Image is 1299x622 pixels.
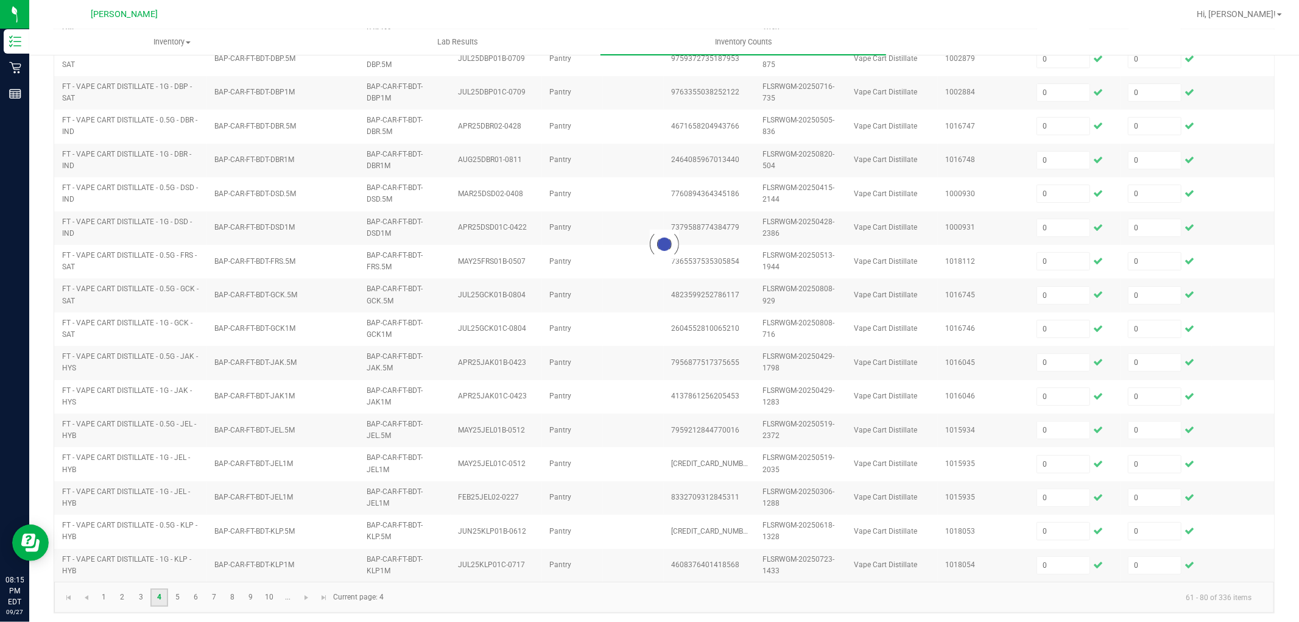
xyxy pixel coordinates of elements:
[54,582,1274,613] kendo-pager: Current page: 4
[169,588,186,607] a: Page 5
[29,29,315,55] a: Inventory
[315,588,333,607] a: Go to the last page
[315,29,600,55] a: Lab Results
[261,588,278,607] a: Page 10
[150,588,168,607] a: Page 4
[113,588,131,607] a: Page 2
[5,574,24,607] p: 08:15 PM EDT
[279,588,297,607] a: Page 11
[132,588,150,607] a: Page 3
[9,88,21,100] inline-svg: Reports
[95,588,113,607] a: Page 1
[187,588,205,607] a: Page 6
[242,588,259,607] a: Page 9
[224,588,241,607] a: Page 8
[5,607,24,617] p: 09/27
[421,37,495,48] span: Lab Results
[391,587,1261,607] kendo-pager-info: 61 - 80 of 336 items
[9,35,21,48] inline-svg: Inventory
[64,593,74,603] span: Go to the first page
[77,588,95,607] a: Go to the previous page
[9,62,21,74] inline-svg: Retail
[205,588,223,607] a: Page 7
[30,37,314,48] span: Inventory
[301,593,311,603] span: Go to the next page
[12,525,49,561] iframe: Resource center
[91,9,158,19] span: [PERSON_NAME]
[320,593,329,603] span: Go to the last page
[699,37,789,48] span: Inventory Counts
[1197,9,1276,19] span: Hi, [PERSON_NAME]!
[60,588,77,607] a: Go to the first page
[82,593,91,603] span: Go to the previous page
[298,588,315,607] a: Go to the next page
[600,29,886,55] a: Inventory Counts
